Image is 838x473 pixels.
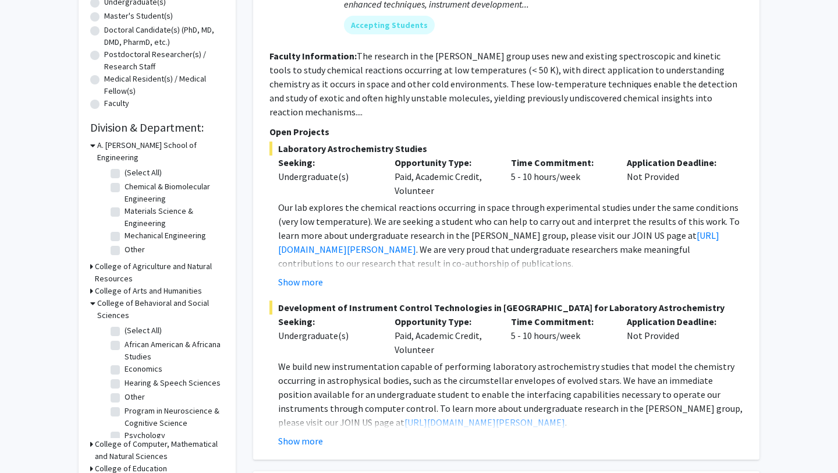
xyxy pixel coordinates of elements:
div: Not Provided [618,315,734,356]
span: Development of Instrument Control Technologies in [GEOGRAPHIC_DATA] for Laboratory Astrochemistry [269,301,743,315]
label: Chemical & Biomolecular Engineering [125,181,221,205]
p: Application Deadline: [627,156,726,170]
label: Mechanical Engineering [125,230,206,242]
label: Materials Science & Engineering [125,205,221,230]
div: 5 - 10 hours/week [502,156,619,197]
button: Show more [278,275,323,289]
label: Program in Neuroscience & Cognitive Science [125,405,221,429]
p: Application Deadline: [627,315,726,329]
b: Faculty Information: [269,50,357,62]
label: Master's Student(s) [104,10,173,22]
a: [URL][DOMAIN_NAME][PERSON_NAME] [404,416,565,428]
p: We build new instrumentation capable of performing laboratory astrochemistry studies that model t... [278,359,743,429]
span: Laboratory Astrochemistry Studies [269,142,743,156]
p: Seeking: [278,315,377,329]
div: Paid, Academic Credit, Volunteer [386,315,502,356]
label: Economics [125,363,162,375]
label: African American & Africana Studies [125,338,221,363]
label: Hearing & Speech Sciences [125,377,221,389]
div: Undergraduate(s) [278,329,377,343]
div: 5 - 10 hours/week [502,315,619,356]
label: Other [125,391,145,403]
iframe: Chat [9,421,49,464]
label: Psychology [125,429,165,442]
label: Other [125,243,145,256]
p: Seeking: [278,156,377,170]
p: Our lab explores the chemical reactions occurring in space through experimental studies under the... [278,200,743,270]
h3: A. [PERSON_NAME] School of Engineering [97,139,224,164]
label: Medical Resident(s) / Medical Fellow(s) [104,73,224,97]
label: Postdoctoral Researcher(s) / Research Staff [104,48,224,73]
h3: College of Arts and Humanities [95,285,202,297]
fg-read-more: The research in the [PERSON_NAME] group uses new and existing spectroscopic and kinetic tools to ... [269,50,737,118]
mat-chip: Accepting Students [344,16,435,34]
p: Open Projects [269,125,743,139]
div: Undergraduate(s) [278,170,377,183]
h2: Division & Department: [90,121,224,135]
h3: College of Computer, Mathematical and Natural Sciences [95,438,224,463]
label: (Select All) [125,167,162,179]
label: Doctoral Candidate(s) (PhD, MD, DMD, PharmD, etc.) [104,24,224,48]
p: Time Commitment: [511,156,610,170]
h3: College of Agriculture and Natural Resources [95,260,224,285]
div: Not Provided [618,156,734,197]
label: (Select All) [125,324,162,337]
p: Opportunity Type: [395,156,493,170]
p: Time Commitment: [511,315,610,329]
button: Show more [278,434,323,448]
label: Faculty [104,97,129,110]
div: Paid, Academic Credit, Volunteer [386,156,502,197]
p: Opportunity Type: [395,315,493,329]
h3: College of Behavioral and Social Sciences [97,297,224,322]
